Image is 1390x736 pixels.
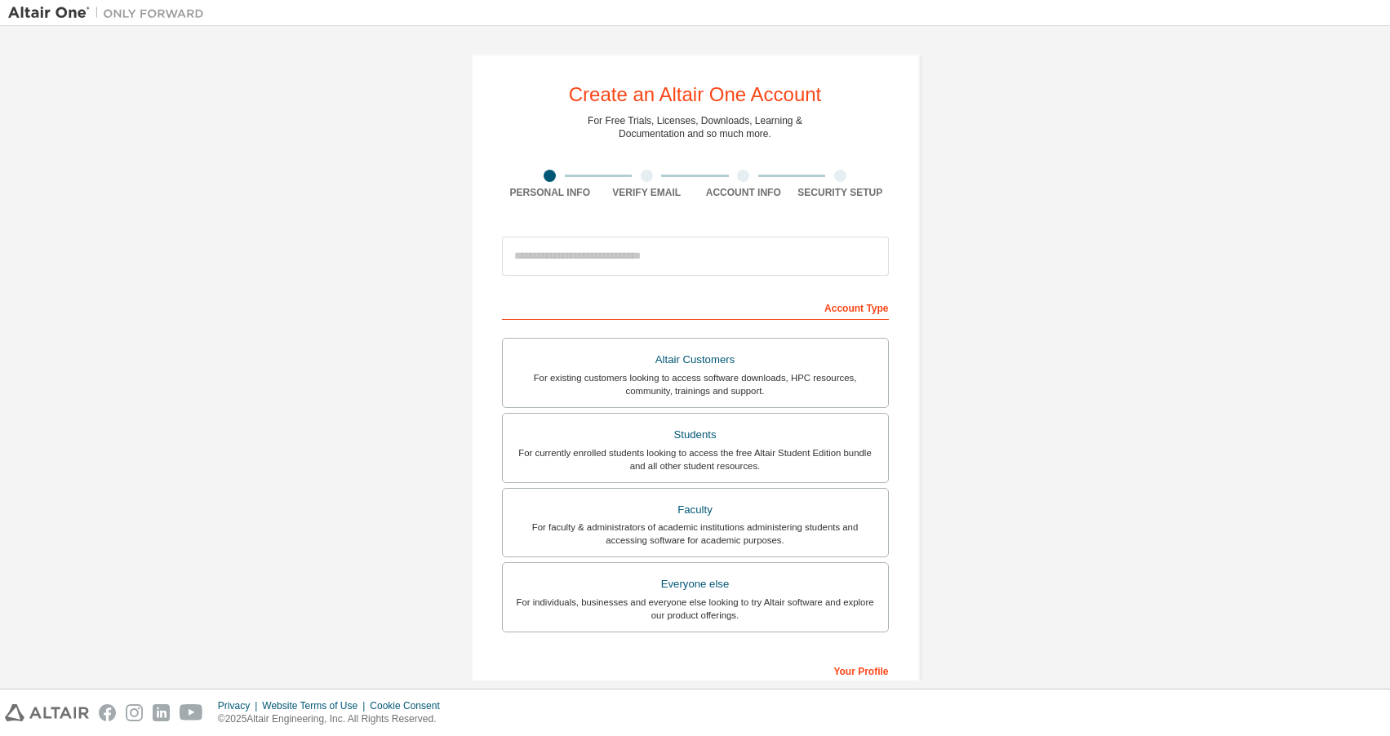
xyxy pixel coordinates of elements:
div: Everyone else [513,573,878,596]
p: © 2025 Altair Engineering, Inc. All Rights Reserved. [218,712,450,726]
div: For Free Trials, Licenses, Downloads, Learning & Documentation and so much more. [588,114,802,140]
div: Your Profile [502,657,889,683]
div: For currently enrolled students looking to access the free Altair Student Edition bundle and all ... [513,446,878,472]
div: Website Terms of Use [262,699,370,712]
div: Students [513,423,878,446]
div: Account Type [502,294,889,320]
img: facebook.svg [99,704,116,721]
div: Privacy [218,699,262,712]
div: Account Info [695,186,793,199]
img: Altair One [8,5,212,21]
img: instagram.svg [126,704,143,721]
div: For existing customers looking to access software downloads, HPC resources, community, trainings ... [513,371,878,397]
img: youtube.svg [180,704,203,721]
div: For individuals, businesses and everyone else looking to try Altair software and explore our prod... [513,596,878,622]
div: Cookie Consent [370,699,449,712]
img: linkedin.svg [153,704,170,721]
div: Personal Info [502,186,599,199]
img: altair_logo.svg [5,704,89,721]
div: For faculty & administrators of academic institutions administering students and accessing softwa... [513,521,878,547]
div: Altair Customers [513,348,878,371]
div: Faculty [513,499,878,521]
div: Security Setup [792,186,889,199]
div: Verify Email [598,186,695,199]
div: Create an Altair One Account [569,85,822,104]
